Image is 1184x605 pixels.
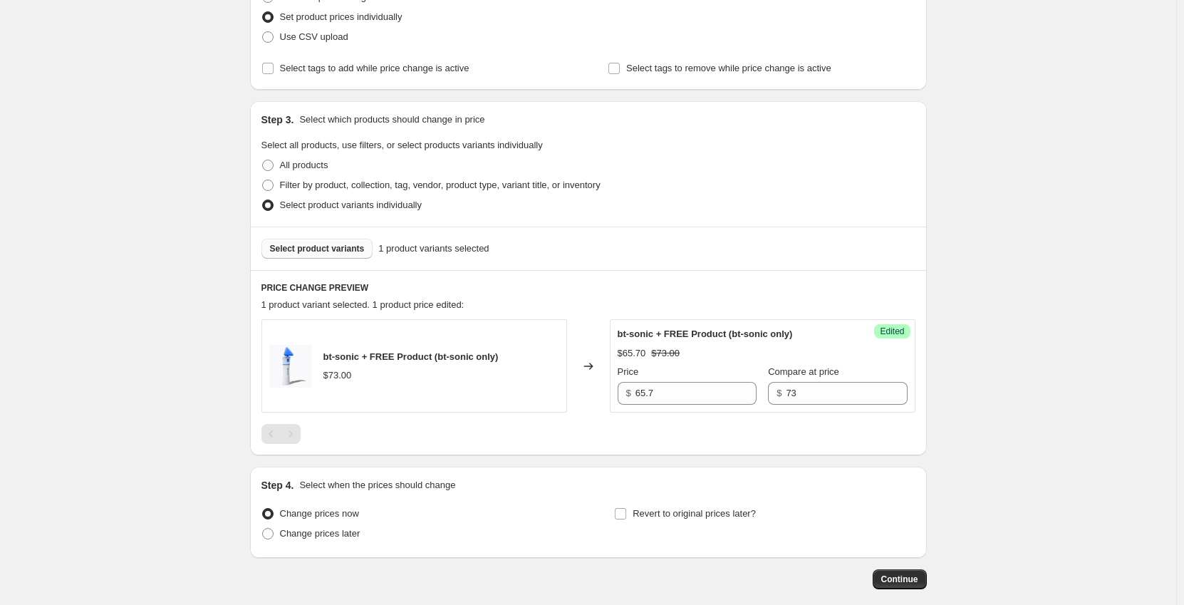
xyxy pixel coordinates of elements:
span: Select product variants [270,243,365,254]
span: Price [618,366,639,377]
span: bt-sonic + FREE Product (bt-sonic only) [323,351,499,362]
span: All products [280,160,328,170]
button: Continue [873,569,927,589]
strike: $73.00 [651,346,680,361]
nav: Pagination [261,424,301,444]
span: Revert to original prices later? [633,508,756,519]
h6: PRICE CHANGE PREVIEW [261,282,915,294]
span: Edited [880,326,904,337]
span: Continue [881,574,918,585]
span: $ [626,388,631,398]
span: Change prices now [280,508,359,519]
div: $73.00 [323,368,352,383]
span: 1 product variants selected [378,242,489,256]
span: $ [777,388,781,398]
span: Select tags to remove while price change is active [626,63,831,73]
span: Change prices later [280,528,360,539]
img: 1-0072025-SONIC-ATF-PDP-REV070325_80x.jpg [269,345,312,388]
span: bt-sonic + FREE Product (bt-sonic only) [618,329,793,339]
h2: Step 4. [261,478,294,492]
span: Filter by product, collection, tag, vendor, product type, variant title, or inventory [280,180,601,190]
span: Use CSV upload [280,31,348,42]
span: Select all products, use filters, or select products variants individually [261,140,543,150]
span: Select product variants individually [280,200,422,210]
p: Select when the prices should change [299,478,455,492]
span: 1 product variant selected. 1 product price edited: [261,299,464,310]
span: Set product prices individually [280,11,403,22]
span: Select tags to add while price change is active [280,63,469,73]
div: $65.70 [618,346,646,361]
p: Select which products should change in price [299,113,484,127]
span: Compare at price [768,366,839,377]
button: Select product variants [261,239,373,259]
h2: Step 3. [261,113,294,127]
